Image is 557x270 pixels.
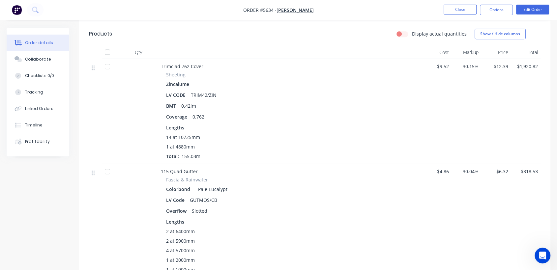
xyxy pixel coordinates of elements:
[161,63,203,69] span: Trimclad 762 Cover
[166,184,193,194] div: Colorbond
[516,5,549,14] button: Edit Order
[425,168,449,175] span: $4.86
[484,63,508,70] span: $12.39
[166,112,190,121] div: Coverage
[166,195,187,205] div: LV Code
[166,71,186,78] span: Sheeting
[187,195,220,205] div: GUTMQS/CB
[412,30,467,37] label: Display actual quantities
[452,46,481,59] div: Markup
[7,67,69,84] button: Checklists 0/0
[166,176,208,183] span: Fascia & Rainwater
[25,106,53,112] div: Linked Orders
[535,248,550,263] iframe: Intercom live chat
[25,139,50,145] div: Profitability
[188,90,219,100] div: TRIM42/ZIN
[189,206,210,216] div: Slotted
[166,247,195,254] span: 4 at 5700mm
[454,63,479,70] span: 30.15%
[444,5,477,14] button: Close
[7,133,69,150] button: Profitability
[7,84,69,100] button: Tracking
[166,237,195,244] span: 2 at 5900mm
[475,29,526,39] button: Show / Hide columns
[166,134,200,141] span: 14 at 10725mm
[513,168,538,175] span: $318.53
[484,168,508,175] span: $6.32
[166,101,179,111] div: BMT
[166,206,189,216] div: Overflow
[25,73,54,79] div: Checklists 0/0
[425,63,449,70] span: $9.52
[195,184,227,194] div: Pale Eucalypt
[190,112,207,121] div: 0.762
[7,35,69,51] button: Order details
[511,46,541,59] div: Total
[161,168,198,175] span: 115 Quad Gutter
[89,30,112,38] div: Products
[481,46,511,59] div: Price
[513,63,538,70] span: $1,920.82
[243,7,277,13] span: Order #5634 -
[7,100,69,117] button: Linked Orders
[166,79,192,89] div: Zincalume
[25,89,43,95] div: Tracking
[166,256,195,263] span: 1 at 2000mm
[454,168,479,175] span: 30.04%
[480,5,513,15] button: Options
[166,124,184,131] span: Lengths
[25,122,43,128] div: Timeline
[119,46,158,59] div: Qty
[422,46,452,59] div: Cost
[166,218,184,225] span: Lengths
[179,101,199,111] div: 0.42lm
[166,228,195,235] span: 2 at 6400mm
[7,51,69,67] button: Collaborate
[277,7,314,13] a: [PERSON_NAME]
[25,40,53,46] div: Order details
[166,143,195,150] span: 1 at 4880mm
[25,56,51,62] div: Collaborate
[179,153,203,159] span: 155.03m
[7,117,69,133] button: Timeline
[166,90,188,100] div: LV CODE
[166,153,179,159] span: Total:
[12,5,22,15] img: Factory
